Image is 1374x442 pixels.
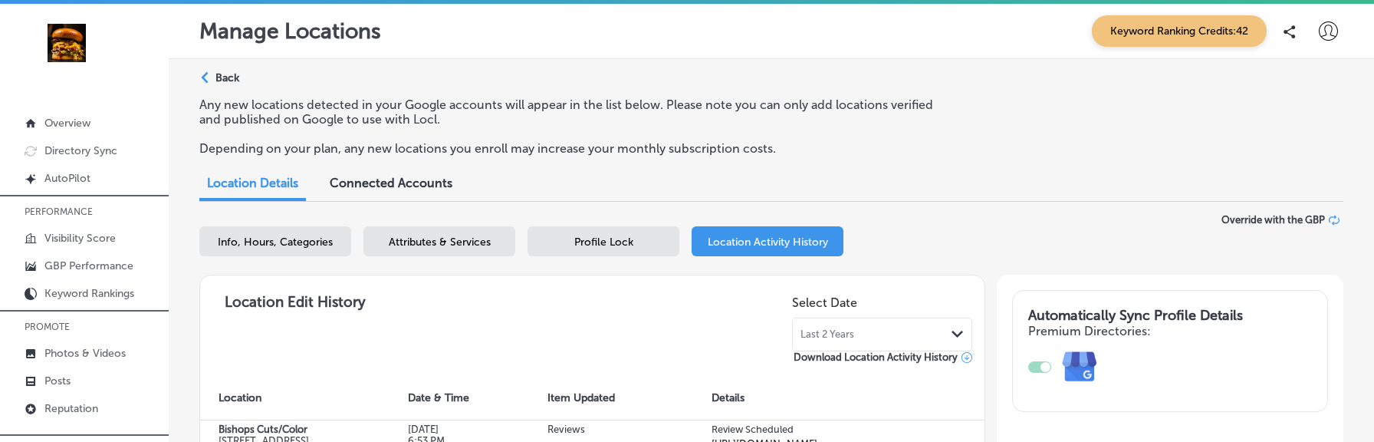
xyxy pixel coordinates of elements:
span: Keyword Ranking Credits: 42 [1092,15,1267,47]
span: Attributes & Services [389,236,491,249]
p: Keyword Rankings [44,287,134,300]
p: Back [215,71,239,84]
span: Location Details [207,176,298,190]
p: Overview [44,117,90,130]
p: Directory Sync [44,144,117,157]
p: Photos & Videos [44,347,126,360]
span: Last 2 Years [800,328,854,341]
th: Item Updated [529,377,693,420]
p: Bishops Cuts/Color [219,424,366,435]
h3: Location Edit History [212,293,366,311]
span: Info, Hours, Categories [218,236,333,249]
p: Manage Locations [199,18,381,44]
strong: Bishops Cuts/Color [219,424,307,435]
th: Details [693,377,984,420]
p: Sep 02, 2025 [408,424,506,435]
span: Download Location Activity History [794,351,958,363]
img: 236f6248-51d4-441f-81ca-bd39460844ec278044108_140003795218032_8071878743168997487_n.jpg [25,24,109,62]
p: Visibility Score [44,232,116,245]
img: e7ababfa220611ac49bdb491a11684a6.png [1051,338,1109,396]
label: Select Date [792,295,857,310]
span: Location Activity History [708,236,828,249]
p: GBP Performance [44,259,133,272]
h3: Automatically Sync Profile Details [1028,307,1311,324]
span: Override with the GBP [1221,214,1325,226]
p: Reviews [547,424,670,435]
p: AutoPilot [44,172,90,185]
span: Connected Accounts [330,176,452,190]
th: Location [200,377,390,420]
h4: Premium Directories: [1028,324,1311,338]
span: Profile Lock [574,236,633,249]
h5: Review Scheduled [712,424,957,435]
p: Any new locations detected in your Google accounts will appear in the list below. Please note you... [199,97,943,127]
th: Date & Time [390,377,528,420]
p: Depending on your plan, any new locations you enroll may increase your monthly subscription costs. [199,141,943,156]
